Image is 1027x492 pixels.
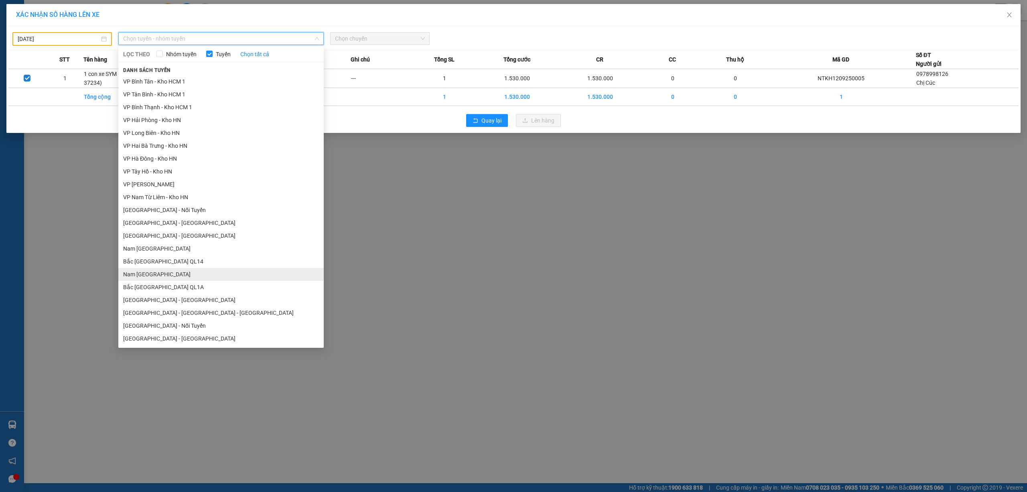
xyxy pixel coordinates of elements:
[3,27,61,41] span: [PHONE_NUMBER]
[466,114,508,127] button: rollbackQuay lại
[998,4,1021,27] button: Close
[16,11,99,18] span: XÁC NHẬN SỐ HÀNG LÊN XE
[118,165,324,178] li: VP Tây Hồ - Kho HN
[18,35,99,43] input: 14/09/2025
[118,216,324,229] li: [GEOGRAPHIC_DATA] - [GEOGRAPHIC_DATA]
[46,69,84,88] td: 1
[118,255,324,268] li: Bắc [GEOGRAPHIC_DATA] QL14
[83,88,146,106] td: Tổng cộng
[641,69,704,88] td: 0
[315,36,319,41] span: down
[123,33,319,45] span: Chọn tuyến - nhóm tuyến
[118,75,324,88] li: VP Bình Tân - Kho HCM 1
[118,191,324,204] li: VP Nam Từ Liêm - Kho HN
[516,114,561,127] button: uploadLên hàng
[54,16,165,24] span: Ngày in phiếu: 19:22 ngày
[118,67,176,74] span: Danh sách tuyến
[351,69,413,88] td: ---
[163,50,200,59] span: Nhóm tuyến
[118,88,324,101] li: VP Tân Bình - Kho HCM 1
[916,80,935,86] span: Chị Cúc
[335,33,425,45] span: Chọn chuyến
[558,88,641,106] td: 1.530.000
[704,69,767,88] td: 0
[413,88,476,106] td: 1
[476,69,558,88] td: 1.530.000
[726,55,744,64] span: Thu hộ
[118,332,324,345] li: [GEOGRAPHIC_DATA] - [GEOGRAPHIC_DATA]
[832,55,849,64] span: Mã GD
[118,204,324,216] li: [GEOGRAPHIC_DATA] - Nối Tuyến
[59,55,70,64] span: STT
[481,116,501,125] span: Quay lại
[123,50,150,59] span: LỌC THEO
[63,27,160,42] span: CÔNG TY TNHH CHUYỂN PHÁT NHANH BẢO AN
[351,55,370,64] span: Ghi chú
[118,319,324,332] li: [GEOGRAPHIC_DATA] - Nối Tuyến
[704,88,767,106] td: 0
[118,268,324,281] li: Nam [GEOGRAPHIC_DATA]
[413,69,476,88] td: 1
[118,281,324,294] li: Bắc [GEOGRAPHIC_DATA] QL1A
[476,88,558,106] td: 1.530.000
[503,55,530,64] span: Tổng cước
[213,50,234,59] span: Tuyến
[118,294,324,306] li: [GEOGRAPHIC_DATA] - [GEOGRAPHIC_DATA]
[118,127,324,139] li: VP Long Biên - Kho HN
[22,27,43,34] strong: CSKH:
[118,178,324,191] li: VP [PERSON_NAME]
[118,242,324,255] li: Nam [GEOGRAPHIC_DATA]
[669,55,676,64] span: CC
[558,69,641,88] td: 1.530.000
[118,152,324,165] li: VP Hà Đông - Kho HN
[641,88,704,106] td: 0
[434,55,455,64] span: Tổng SL
[118,139,324,152] li: VP Hai Bà Trưng - Kho HN
[83,69,146,88] td: 1 con xe SYM (79N1-37234)
[473,118,478,124] span: rollback
[767,69,916,88] td: NTKH1209250005
[1006,12,1013,18] span: close
[118,101,324,114] li: VP Bình Thạnh - Kho HCM 1
[57,4,162,14] strong: PHIẾU DÁN LÊN HÀNG
[767,88,916,106] td: 1
[240,50,269,59] a: Chọn tất cả
[118,114,324,127] li: VP Hải Phòng - Kho HN
[118,229,324,242] li: [GEOGRAPHIC_DATA] - [GEOGRAPHIC_DATA]
[118,306,324,319] li: [GEOGRAPHIC_DATA] - [GEOGRAPHIC_DATA] - [GEOGRAPHIC_DATA]
[596,55,603,64] span: CR
[3,49,123,59] span: Mã đơn: BXPN1509250001
[916,71,948,77] span: 0978998126
[83,55,107,64] span: Tên hàng
[916,51,942,68] div: Số ĐT Người gửi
